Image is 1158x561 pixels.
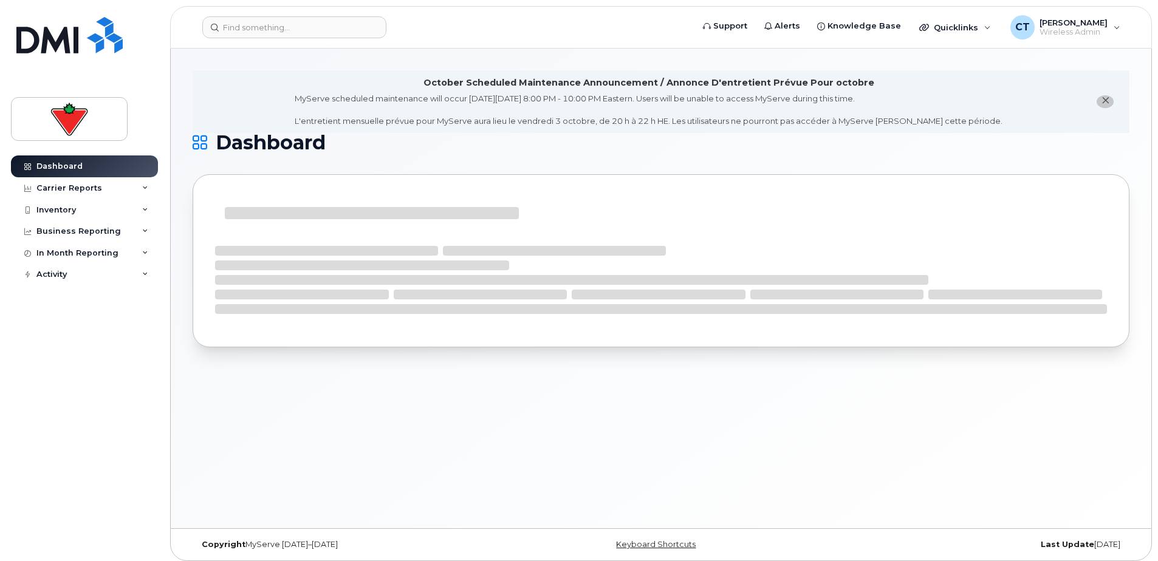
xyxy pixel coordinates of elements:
div: MyServe scheduled maintenance will occur [DATE][DATE] 8:00 PM - 10:00 PM Eastern. Users will be u... [295,93,1002,127]
div: [DATE] [817,540,1129,549]
div: MyServe [DATE]–[DATE] [193,540,505,549]
span: Dashboard [216,134,326,152]
strong: Copyright [202,540,245,549]
div: October Scheduled Maintenance Announcement / Annonce D'entretient Prévue Pour octobre [423,76,874,89]
a: Keyboard Shortcuts [616,540,696,549]
strong: Last Update [1041,540,1094,549]
button: close notification [1097,95,1114,108]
